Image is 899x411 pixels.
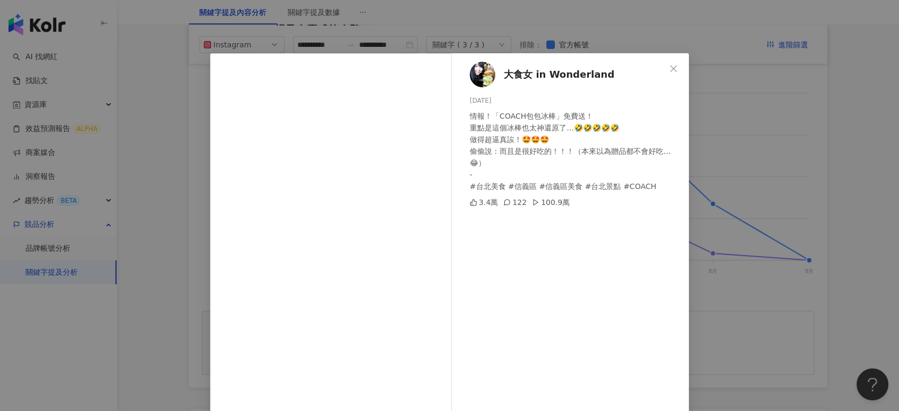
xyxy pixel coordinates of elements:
div: 3.4萬 [470,196,498,208]
div: [DATE] [470,96,680,106]
a: KOL Avatar大食女 in Wonderland [470,62,665,87]
span: close [669,64,678,73]
div: 情報！「COACH包包冰棒」免費送！ 重點是這個冰棒也太神還原了…🤣🤣🤣🤣🤣 做得超逼真誒！🤩🤩🤩 偷偷說：而且是很好吃的！！！（本來以為贈品都不會好吃…😂） - #台北美食 #信義區 #信義區... [470,110,680,192]
button: Close [663,58,684,79]
span: 大食女 in Wonderland [504,67,614,82]
div: 122 [503,196,527,208]
img: KOL Avatar [470,62,495,87]
div: 100.9萬 [532,196,570,208]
